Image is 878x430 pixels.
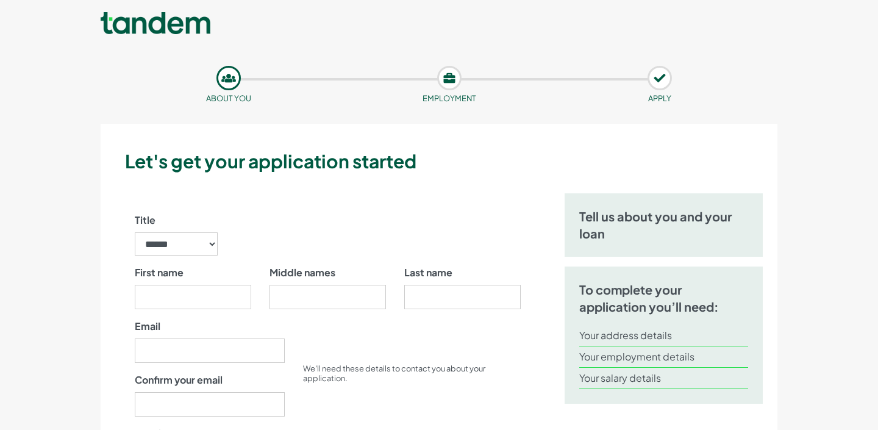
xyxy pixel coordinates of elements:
h5: Tell us about you and your loan [579,208,748,242]
label: Middle names [269,265,335,280]
h5: To complete your application you’ll need: [579,281,748,315]
label: Confirm your email [135,373,223,387]
li: Your employment details [579,346,748,368]
small: We’ll need these details to contact you about your application. [303,364,485,383]
label: Email [135,319,160,334]
small: APPLY [648,93,671,103]
label: Title [135,213,155,228]
label: First name [135,265,184,280]
li: Your address details [579,325,748,346]
small: Employment [423,93,476,103]
label: Last name [404,265,452,280]
small: About you [206,93,251,103]
li: Your salary details [579,368,748,389]
h3: Let's get your application started [125,148,773,174]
